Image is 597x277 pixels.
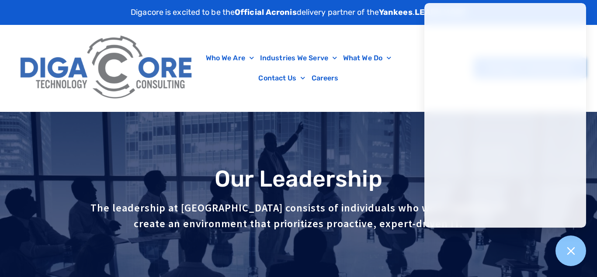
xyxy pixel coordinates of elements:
[255,68,308,88] a: Contact Us
[424,3,586,228] iframe: Chatgenie Messenger
[131,7,466,18] p: Digacore is excited to be the delivery partner of the .
[15,29,198,107] img: Digacore Logo
[415,7,466,17] a: LEARN MORE
[379,7,413,17] strong: Yankees
[203,48,395,88] nav: Menu
[203,48,257,68] a: Who We Are
[340,48,394,68] a: What We Do
[235,7,297,17] strong: Official Acronis
[309,68,342,88] a: Careers
[257,48,340,68] a: Industries We Serve
[19,166,578,191] h1: Our Leadership
[89,200,508,232] p: The leadership at [GEOGRAPHIC_DATA] consists of individuals who work together to create an enviro...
